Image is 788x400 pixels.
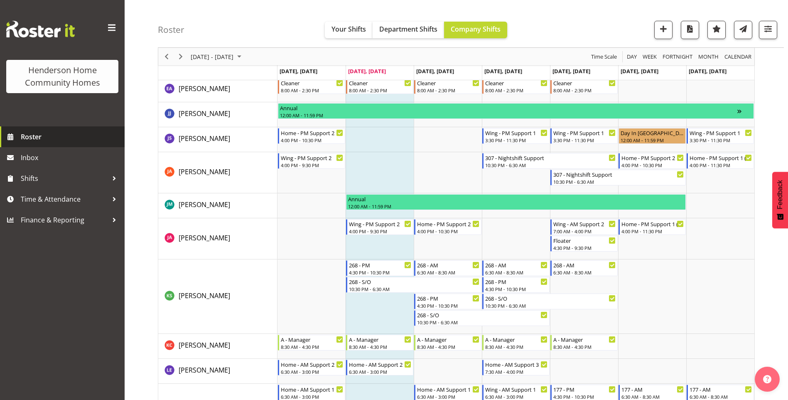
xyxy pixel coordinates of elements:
[482,277,550,293] div: Katrina Shaw"s event - 268 - PM Begin From Thursday, September 4, 2025 at 4:30:00 PM GMT+12:00 En...
[281,393,343,400] div: 6:30 AM - 3:00 PM
[723,52,753,62] button: Month
[482,153,618,169] div: Jess Aracan"s event - 307 - Nightshift Support Begin From Thursday, September 4, 2025 at 10:30:00...
[485,368,547,375] div: 7:30 AM - 4:00 PM
[179,167,230,176] span: [PERSON_NAME]
[346,260,413,276] div: Katrina Shaw"s event - 268 - PM Begin From Tuesday, September 2, 2025 at 4:30:00 PM GMT+12:00 End...
[417,343,479,350] div: 8:30 AM - 4:30 PM
[280,67,317,75] span: [DATE], [DATE]
[553,335,616,343] div: A - Manager
[346,219,413,235] div: Julius Antonio"s event - Wing - PM Support 2 Begin From Tuesday, September 2, 2025 at 4:00:00 PM ...
[417,261,479,269] div: 268 - AM
[621,220,684,228] div: Home - PM Support 1 (Sat/Sun)
[158,359,277,384] td: Laura Ellis resource
[348,67,386,75] span: [DATE], [DATE]
[485,385,547,393] div: Wing - AM Support 1
[590,52,619,62] button: Time Scale
[621,67,658,75] span: [DATE], [DATE]
[414,260,481,276] div: Katrina Shaw"s event - 268 - AM Begin From Wednesday, September 3, 2025 at 6:30:00 AM GMT+12:00 E...
[485,286,547,292] div: 4:30 PM - 10:30 PM
[349,343,411,350] div: 8:30 AM - 4:30 PM
[689,67,727,75] span: [DATE], [DATE]
[281,79,343,87] div: Cleaner
[179,167,230,177] a: [PERSON_NAME]
[485,162,616,168] div: 10:30 PM - 6:30 AM
[158,218,277,259] td: Julius Antonio resource
[451,25,501,34] span: Company Shifts
[417,79,479,87] div: Cleaner
[553,137,616,143] div: 3:30 PM - 11:30 PM
[179,365,230,375] a: [PERSON_NAME]
[179,133,230,143] a: [PERSON_NAME]
[179,341,230,350] span: [PERSON_NAME]
[485,360,547,368] div: Home - AM Support 3
[553,79,616,87] div: Cleaner
[281,87,343,94] div: 8:00 AM - 2:30 PM
[414,294,481,309] div: Katrina Shaw"s event - 268 - PM Begin From Wednesday, September 3, 2025 at 4:30:00 PM GMT+12:00 E...
[417,335,479,343] div: A - Manager
[278,360,345,375] div: Laura Ellis"s event - Home - AM Support 2 Begin From Monday, September 1, 2025 at 6:30:00 AM GMT+...
[21,151,120,164] span: Inbox
[179,109,230,119] a: [PERSON_NAME]
[346,335,413,351] div: Kirsty Crossley"s event - A - Manager Begin From Tuesday, September 2, 2025 at 8:30:00 AM GMT+12:...
[690,162,752,168] div: 4:00 PM - 11:30 PM
[417,294,479,302] div: 268 - PM
[15,64,110,89] div: Henderson Home Community Homes
[734,21,752,39] button: Send a list of all shifts for the selected filtered period to all rostered employees.
[621,137,684,143] div: 12:00 AM - 11:59 PM
[485,79,547,87] div: Cleaner
[553,393,616,400] div: 4:30 PM - 10:30 PM
[158,127,277,152] td: Janeth Sison resource
[349,360,411,368] div: Home - AM Support 2
[553,87,616,94] div: 8:00 AM - 2:30 PM
[485,277,547,286] div: 268 - PM
[550,170,686,185] div: Jess Aracan"s event - 307 - Nightshift Support Begin From Friday, September 5, 2025 at 10:30:00 P...
[690,393,752,400] div: 6:30 AM - 8:30 AM
[278,335,345,351] div: Kirsty Crossley"s event - A - Manager Begin From Monday, September 1, 2025 at 8:30:00 AM GMT+12:0...
[687,128,754,144] div: Janeth Sison"s event - Wing - PM Support 1 Begin From Sunday, September 7, 2025 at 3:30:00 PM GMT...
[346,360,413,375] div: Laura Ellis"s event - Home - AM Support 2 Begin From Tuesday, September 2, 2025 at 6:30:00 AM GMT...
[690,137,752,143] div: 3:30 PM - 11:30 PM
[553,236,616,244] div: Floater
[160,48,174,65] div: Previous
[621,228,684,235] div: 4:00 PM - 11:30 PM
[553,244,616,251] div: 4:30 PM - 9:30 PM
[772,172,788,228] button: Feedback - Show survey
[414,219,481,235] div: Julius Antonio"s event - Home - PM Support 2 Begin From Wednesday, September 3, 2025 at 4:00:00 P...
[21,172,108,185] span: Shifts
[158,152,277,193] td: Jess Aracan resource
[349,368,411,375] div: 6:30 AM - 3:00 PM
[325,22,373,38] button: Your Shifts
[349,286,479,292] div: 10:30 PM - 6:30 AM
[687,153,754,169] div: Jess Aracan"s event - Home - PM Support 1 (Sat/Sun) Begin From Sunday, September 7, 2025 at 4:00:...
[759,21,777,39] button: Filter Shifts
[417,269,479,276] div: 6:30 AM - 8:30 AM
[690,128,752,137] div: Wing - PM Support 1
[179,84,230,94] a: [PERSON_NAME]
[707,21,726,39] button: Highlight an important date within the roster.
[642,52,658,62] span: Week
[179,134,230,143] span: [PERSON_NAME]
[619,128,686,144] div: Janeth Sison"s event - Day In Lieu Begin From Saturday, September 6, 2025 at 12:00:00 AM GMT+12:0...
[690,385,752,393] div: 177 - AM
[414,335,481,351] div: Kirsty Crossley"s event - A - Manager Begin From Wednesday, September 3, 2025 at 8:30:00 AM GMT+1...
[550,128,618,144] div: Janeth Sison"s event - Wing - PM Support 1 Begin From Friday, September 5, 2025 at 3:30:00 PM GMT...
[179,84,230,93] span: [PERSON_NAME]
[697,52,720,62] button: Timeline Month
[158,334,277,359] td: Kirsty Crossley resource
[482,260,550,276] div: Katrina Shaw"s event - 268 - AM Begin From Thursday, September 4, 2025 at 6:30:00 AM GMT+12:00 En...
[626,52,638,62] button: Timeline Day
[550,260,618,276] div: Katrina Shaw"s event - 268 - AM Begin From Friday, September 5, 2025 at 6:30:00 AM GMT+12:00 Ends...
[485,87,547,94] div: 8:00 AM - 2:30 PM
[179,291,230,300] span: [PERSON_NAME]
[158,77,277,102] td: Emily-Jayne Ashton resource
[553,178,684,185] div: 10:30 PM - 6:30 AM
[331,25,366,34] span: Your Shifts
[346,277,481,293] div: Katrina Shaw"s event - 268 - S/O Begin From Tuesday, September 2, 2025 at 10:30:00 PM GMT+12:00 E...
[485,269,547,276] div: 6:30 AM - 8:30 AM
[416,67,454,75] span: [DATE], [DATE]
[161,52,172,62] button: Previous
[281,128,343,137] div: Home - PM Support 2
[484,67,522,75] span: [DATE], [DATE]
[349,269,411,276] div: 4:30 PM - 10:30 PM
[553,128,616,137] div: Wing - PM Support 1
